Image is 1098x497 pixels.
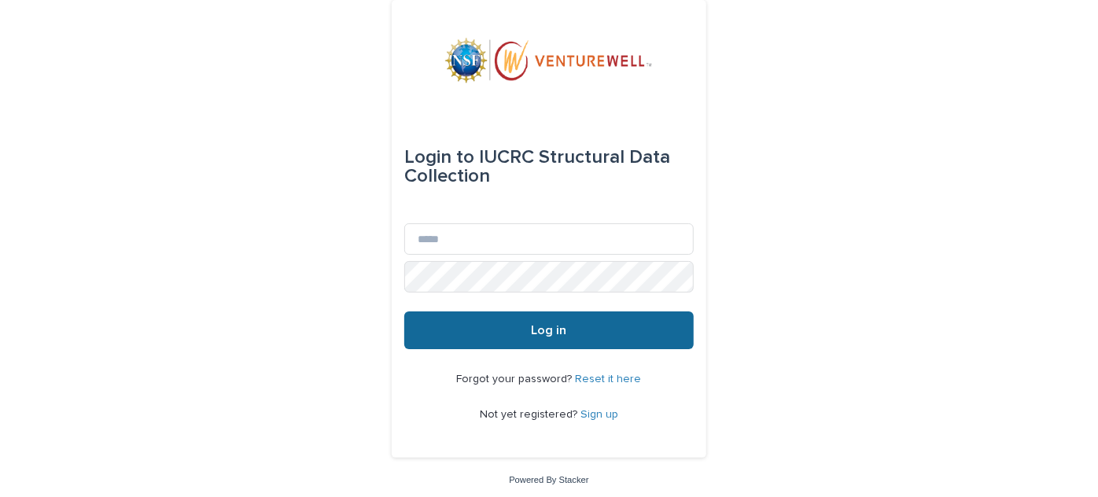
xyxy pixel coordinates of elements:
img: mWhVGmOKROS2pZaMU8FQ [445,38,653,85]
span: Login to [404,148,474,167]
a: Powered By Stacker [509,475,588,484]
div: IUCRC Structural Data Collection [404,135,694,198]
span: Forgot your password? [457,374,576,385]
span: Not yet registered? [480,409,580,420]
a: Sign up [580,409,618,420]
button: Log in [404,311,694,349]
a: Reset it here [576,374,642,385]
span: Log in [532,324,567,337]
